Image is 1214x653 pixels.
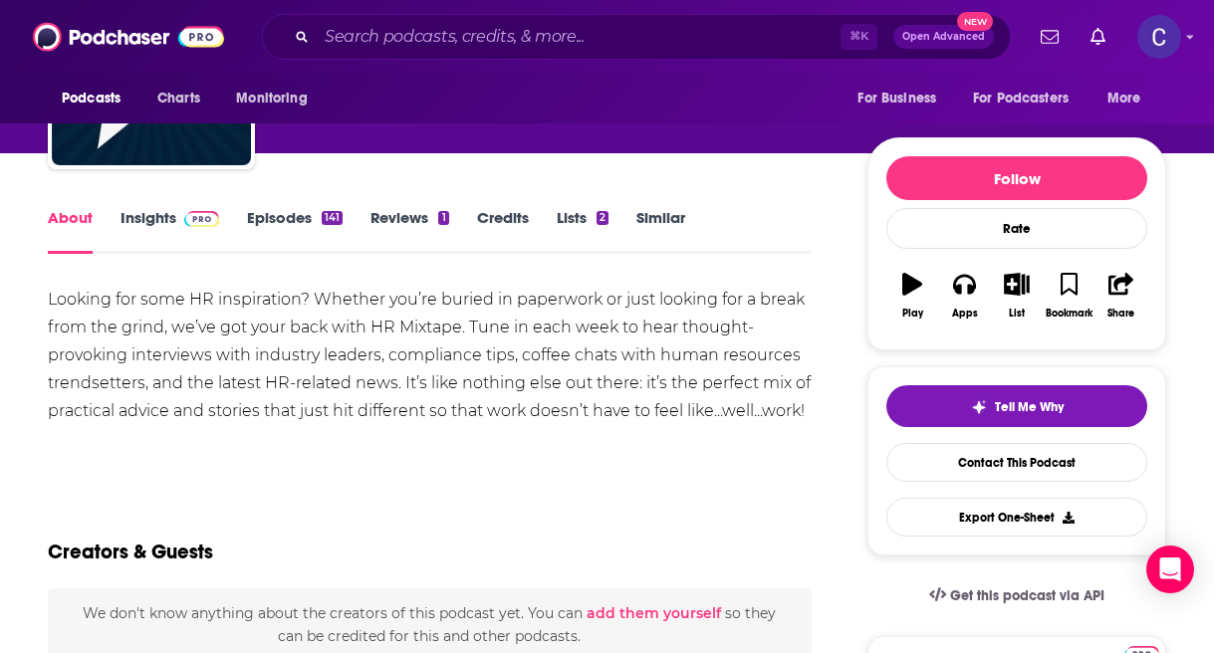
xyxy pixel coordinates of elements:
span: ⌘ K [841,24,877,50]
img: User Profile [1137,15,1181,59]
span: More [1107,85,1141,112]
span: For Podcasters [973,85,1069,112]
span: We don't know anything about the creators of this podcast yet . You can so they can be credited f... [83,604,776,644]
a: InsightsPodchaser Pro [121,208,219,254]
button: add them yourself [587,605,721,621]
span: Tell Me Why [995,399,1064,415]
div: Play [902,308,923,320]
img: Podchaser Pro [184,211,219,227]
button: Share [1095,260,1147,331]
button: Follow [886,156,1147,200]
div: Search podcasts, credits, & more... [262,14,1011,60]
span: For Business [857,85,936,112]
a: Show notifications dropdown [1033,20,1067,54]
h2: Creators & Guests [48,540,213,564]
input: Search podcasts, credits, & more... [317,21,841,53]
div: 141 [322,211,343,225]
button: Play [886,260,938,331]
span: New [957,12,993,31]
a: About [48,208,93,254]
span: Get this podcast via API [950,587,1104,604]
div: 1 [438,211,448,225]
button: open menu [960,80,1097,117]
button: Show profile menu [1137,15,1181,59]
button: List [991,260,1043,331]
img: Podchaser - Follow, Share and Rate Podcasts [33,18,224,56]
img: tell me why sparkle [971,399,987,415]
a: Show notifications dropdown [1083,20,1113,54]
span: Charts [157,85,200,112]
a: Reviews1 [370,208,448,254]
button: open menu [48,80,146,117]
span: Monitoring [236,85,307,112]
span: Open Advanced [902,32,985,42]
div: Rate [886,208,1147,249]
a: Charts [144,80,212,117]
div: Bookmark [1046,308,1093,320]
span: Podcasts [62,85,121,112]
button: tell me why sparkleTell Me Why [886,385,1147,427]
button: open menu [1093,80,1166,117]
div: 2 [597,211,608,225]
a: Similar [636,208,685,254]
a: Lists2 [557,208,608,254]
button: Bookmark [1043,260,1094,331]
button: Export One-Sheet [886,498,1147,537]
button: open menu [222,80,333,117]
a: Episodes141 [247,208,343,254]
button: Apps [938,260,990,331]
div: Apps [952,308,978,320]
div: List [1009,308,1025,320]
button: Open AdvancedNew [893,25,994,49]
span: Logged in as publicityxxtina [1137,15,1181,59]
a: Credits [477,208,529,254]
div: Looking for some HR inspiration? Whether you’re buried in paperwork or just looking for a break f... [48,286,812,425]
div: Open Intercom Messenger [1146,545,1194,593]
a: Get this podcast via API [913,571,1120,620]
div: Share [1107,308,1134,320]
button: open menu [844,80,961,117]
a: Contact This Podcast [886,443,1147,482]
